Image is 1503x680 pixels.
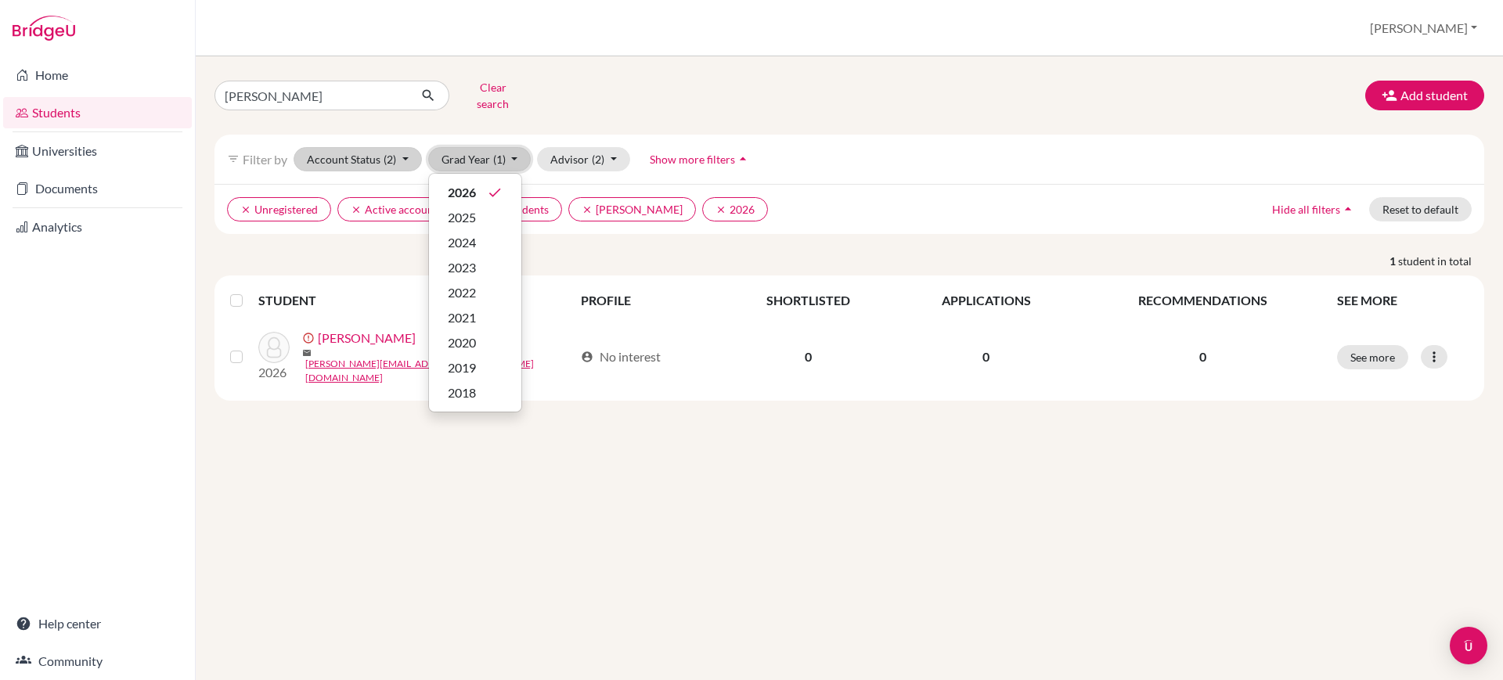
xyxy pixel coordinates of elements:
span: 2021 [448,308,476,327]
i: clear [715,204,726,215]
p: 2026 [258,363,290,382]
th: SHORTLISTED [722,282,895,319]
a: Community [3,646,192,677]
span: student in total [1398,253,1484,269]
strong: 1 [1389,253,1398,269]
td: 0 [722,319,895,394]
span: 2024 [448,233,476,252]
span: 2023 [448,258,476,277]
span: (2) [592,153,604,166]
button: Clear search [449,75,536,116]
button: Account Status(2) [294,147,422,171]
i: done [487,185,503,200]
span: 2020 [448,333,476,352]
button: 2023 [429,255,521,280]
i: clear [351,204,362,215]
button: Show more filtersarrow_drop_up [636,147,764,171]
div: Open Intercom Messenger [1450,627,1487,664]
span: 2019 [448,358,476,377]
button: Grad Year(1) [428,147,532,171]
span: error_outline [302,332,318,344]
input: Find student by name... [214,81,409,110]
a: Home [3,59,192,91]
i: clear [240,204,251,215]
img: Bridge-U [13,16,75,41]
img: Raina, Shivansh [258,332,290,363]
a: [PERSON_NAME] [318,329,416,347]
div: Grad Year(1) [428,173,522,412]
button: Add student [1365,81,1484,110]
button: 2018 [429,380,521,405]
span: 2018 [448,383,476,402]
i: arrow_drop_up [735,151,751,167]
i: clear [582,204,593,215]
a: Help center [3,608,192,639]
span: account_circle [581,351,593,363]
button: clearUnregistered [227,197,331,221]
button: 2024 [429,230,521,255]
button: clear2026 [702,197,768,221]
span: Hide all filters [1272,203,1340,216]
span: (1) [493,153,506,166]
span: Show more filters [650,153,735,166]
button: Advisor(2) [537,147,630,171]
th: STUDENT [258,282,571,319]
button: See more [1337,345,1408,369]
th: APPLICATIONS [895,282,1077,319]
button: Reset to default [1369,197,1472,221]
i: arrow_drop_up [1340,201,1356,217]
span: mail [302,348,312,358]
button: 2022 [429,280,521,305]
button: 2019 [429,355,521,380]
button: [PERSON_NAME] [1363,13,1484,43]
a: Universities [3,135,192,167]
th: RECOMMENDATIONS [1078,282,1328,319]
span: 2026 [448,183,476,202]
a: Students [3,97,192,128]
th: SEE MORE [1328,282,1478,319]
a: Analytics [3,211,192,243]
p: 0 [1087,347,1318,366]
td: 0 [895,319,1077,394]
button: clear[PERSON_NAME] [568,197,696,221]
button: 2026done [429,180,521,205]
button: 2021 [429,305,521,330]
button: Hide all filtersarrow_drop_up [1259,197,1369,221]
i: filter_list [227,153,240,165]
a: Documents [3,173,192,204]
span: Filter by [243,152,287,167]
a: [PERSON_NAME][EMAIL_ADDRESS][PERSON_NAME][DOMAIN_NAME] [305,357,574,385]
button: clearActive accounts [337,197,456,221]
span: (2) [384,153,396,166]
button: 2025 [429,205,521,230]
div: No interest [581,347,661,366]
span: 2025 [448,208,476,227]
th: PROFILE [571,282,722,319]
button: 2020 [429,330,521,355]
span: 2022 [448,283,476,302]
